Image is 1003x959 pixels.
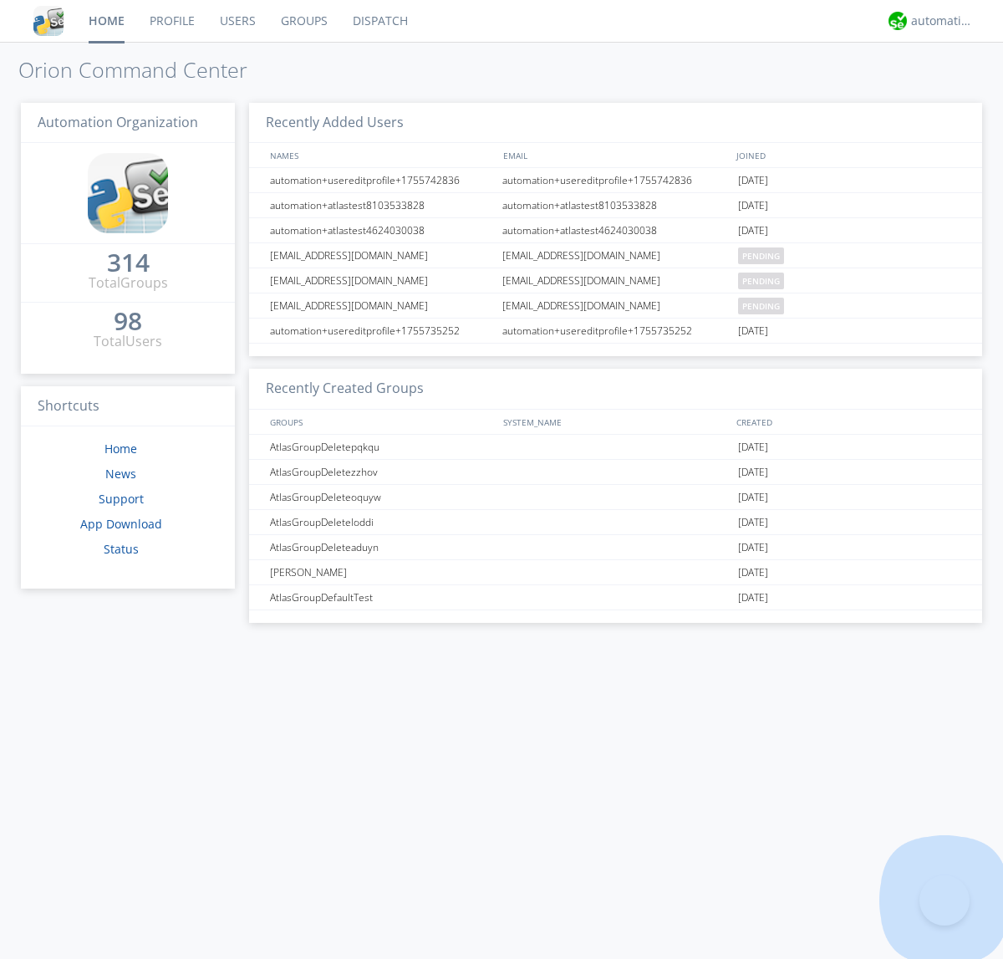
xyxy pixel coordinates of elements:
[738,485,768,510] span: [DATE]
[266,510,497,534] div: AtlasGroupDeleteloddi
[266,243,497,268] div: [EMAIL_ADDRESS][DOMAIN_NAME]
[499,410,732,434] div: SYSTEM_NAME
[738,435,768,460] span: [DATE]
[738,218,768,243] span: [DATE]
[266,268,497,293] div: [EMAIL_ADDRESS][DOMAIN_NAME]
[21,386,235,427] h3: Shortcuts
[738,193,768,218] span: [DATE]
[266,560,497,584] div: [PERSON_NAME]
[249,560,982,585] a: [PERSON_NAME][DATE]
[266,218,497,242] div: automation+atlastest4624030038
[738,247,784,264] span: pending
[498,243,734,268] div: [EMAIL_ADDRESS][DOMAIN_NAME]
[738,168,768,193] span: [DATE]
[249,369,982,410] h3: Recently Created Groups
[888,12,907,30] img: d2d01cd9b4174d08988066c6d424eccd
[38,113,198,131] span: Automation Organization
[94,332,162,351] div: Total Users
[249,193,982,218] a: automation+atlastest8103533828automation+atlastest8103533828[DATE]
[732,143,966,167] div: JOINED
[498,319,734,343] div: automation+usereditprofile+1755735252
[249,435,982,460] a: AtlasGroupDeletepqkqu[DATE]
[266,585,497,610] div: AtlasGroupDefaultTest
[266,410,495,434] div: GROUPS
[738,560,768,585] span: [DATE]
[249,268,982,293] a: [EMAIL_ADDRESS][DOMAIN_NAME][EMAIL_ADDRESS][DOMAIN_NAME]pending
[266,143,495,167] div: NAMES
[249,510,982,535] a: AtlasGroupDeleteloddi[DATE]
[249,585,982,610] a: AtlasGroupDefaultTest[DATE]
[738,319,768,344] span: [DATE]
[266,193,497,217] div: automation+atlastest8103533828
[738,535,768,560] span: [DATE]
[919,875,970,926] iframe: Toggle Customer Support
[249,535,982,560] a: AtlasGroupDeleteaduyn[DATE]
[266,293,497,318] div: [EMAIL_ADDRESS][DOMAIN_NAME]
[266,535,497,559] div: AtlasGroupDeleteaduyn
[249,218,982,243] a: automation+atlastest4624030038automation+atlastest4624030038[DATE]
[105,466,136,482] a: News
[33,6,64,36] img: cddb5a64eb264b2086981ab96f4c1ba7
[738,510,768,535] span: [DATE]
[104,441,137,457] a: Home
[249,319,982,344] a: automation+usereditprofile+1755735252automation+usereditprofile+1755735252[DATE]
[107,254,150,273] a: 314
[80,516,162,532] a: App Download
[114,313,142,332] a: 98
[498,218,734,242] div: automation+atlastest4624030038
[498,293,734,318] div: [EMAIL_ADDRESS][DOMAIN_NAME]
[738,298,784,314] span: pending
[249,243,982,268] a: [EMAIL_ADDRESS][DOMAIN_NAME][EMAIL_ADDRESS][DOMAIN_NAME]pending
[498,193,734,217] div: automation+atlastest8103533828
[738,460,768,485] span: [DATE]
[266,435,497,459] div: AtlasGroupDeletepqkqu
[738,585,768,610] span: [DATE]
[266,485,497,509] div: AtlasGroupDeleteoquyw
[249,168,982,193] a: automation+usereditprofile+1755742836automation+usereditprofile+1755742836[DATE]
[266,168,497,192] div: automation+usereditprofile+1755742836
[88,153,168,233] img: cddb5a64eb264b2086981ab96f4c1ba7
[249,485,982,510] a: AtlasGroupDeleteoquyw[DATE]
[114,313,142,329] div: 98
[99,491,144,507] a: Support
[89,273,168,293] div: Total Groups
[249,460,982,485] a: AtlasGroupDeletezzhov[DATE]
[499,143,732,167] div: EMAIL
[738,273,784,289] span: pending
[498,168,734,192] div: automation+usereditprofile+1755742836
[107,254,150,271] div: 314
[266,460,497,484] div: AtlasGroupDeletezzhov
[732,410,966,434] div: CREATED
[266,319,497,343] div: automation+usereditprofile+1755735252
[104,541,139,557] a: Status
[911,13,974,29] div: automation+atlas
[249,103,982,144] h3: Recently Added Users
[249,293,982,319] a: [EMAIL_ADDRESS][DOMAIN_NAME][EMAIL_ADDRESS][DOMAIN_NAME]pending
[498,268,734,293] div: [EMAIL_ADDRESS][DOMAIN_NAME]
